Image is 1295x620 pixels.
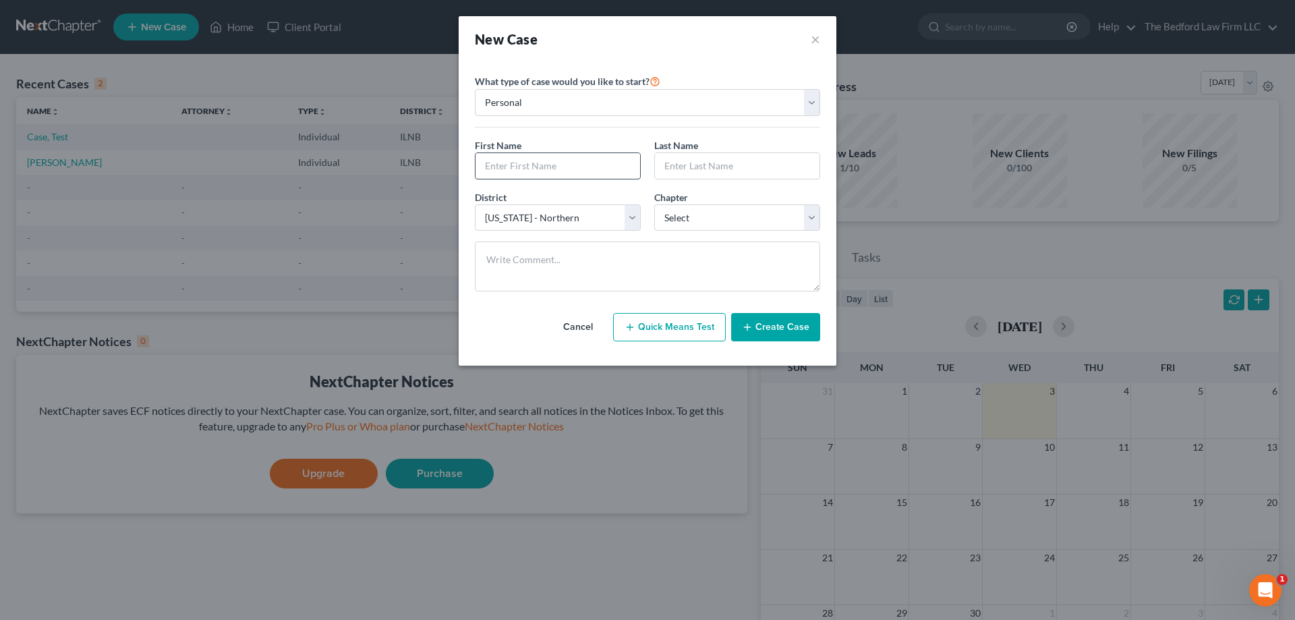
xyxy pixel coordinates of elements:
[475,73,660,89] label: What type of case would you like to start?
[475,192,507,203] span: District
[655,153,819,179] input: Enter Last Name
[1249,574,1282,607] iframe: Intercom live chat
[1277,574,1288,585] span: 1
[654,192,688,203] span: Chapter
[613,313,726,341] button: Quick Means Test
[548,314,608,341] button: Cancel
[731,313,820,341] button: Create Case
[476,153,640,179] input: Enter First Name
[475,140,521,151] span: First Name
[654,140,698,151] span: Last Name
[475,31,538,47] strong: New Case
[811,30,820,49] button: ×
